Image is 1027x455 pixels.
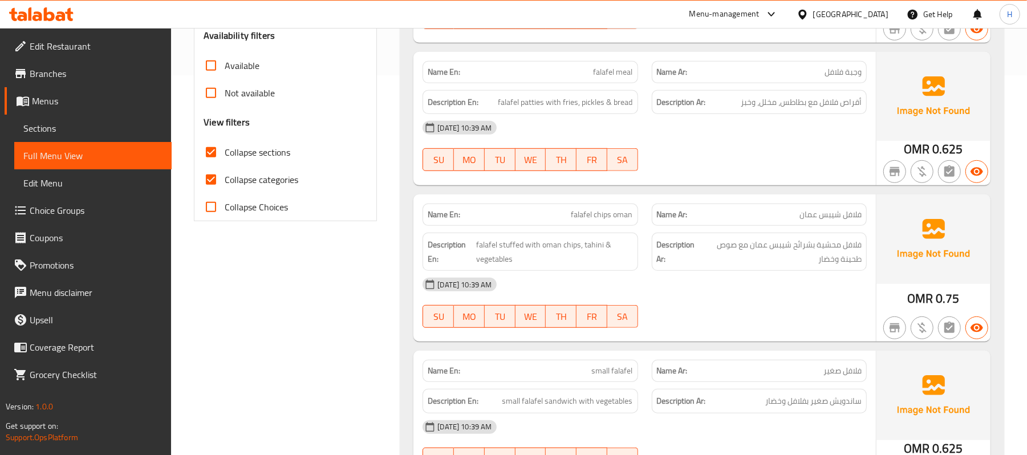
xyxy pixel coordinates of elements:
button: Not has choices [938,18,961,40]
span: Menus [32,94,163,108]
span: 0.75 [936,287,960,310]
button: WE [515,305,546,328]
span: Choice Groups [30,204,163,217]
span: أقراص فلافل مع بطاطس، مخلل، وخبز [741,95,862,109]
button: SA [607,148,638,171]
img: Ae5nvW7+0k+MAAAAAElFTkSuQmCC [876,52,991,141]
a: Grocery Checklist [5,361,172,388]
span: FR [581,308,603,325]
span: SA [612,308,634,325]
button: Not branch specific item [883,316,906,339]
button: WE [515,148,546,171]
a: Edit Menu [14,169,172,197]
span: 0.625 [932,138,963,160]
img: Ae5nvW7+0k+MAAAAAElFTkSuQmCC [876,351,991,440]
button: SA [607,305,638,328]
span: فلافل شيبس عمان [799,209,862,221]
span: Version: [6,399,34,414]
strong: Name Ar: [657,209,688,221]
span: SA [612,152,634,168]
span: small falafel [592,365,633,377]
strong: Description En: [428,95,478,109]
button: Not has choices [938,316,961,339]
button: FR [577,305,607,328]
button: SU [423,305,454,328]
span: SU [428,308,449,325]
div: Menu-management [689,7,760,21]
img: Ae5nvW7+0k+MAAAAAElFTkSuQmCC [876,194,991,283]
span: falafel chips oman [571,209,633,221]
span: WE [520,152,542,168]
span: FR [581,152,603,168]
span: Grocery Checklist [30,368,163,381]
button: Purchased item [911,18,933,40]
span: TH [550,152,572,168]
a: Menus [5,87,172,115]
a: Choice Groups [5,197,172,224]
strong: Description Ar: [657,95,706,109]
a: Edit Restaurant [5,32,172,60]
strong: Name En: [428,66,460,78]
span: Promotions [30,258,163,272]
span: Get support on: [6,419,58,433]
a: Full Menu View [14,142,172,169]
span: Collapse sections [225,145,290,159]
button: SU [423,148,454,171]
span: Full Menu View [23,149,163,162]
button: Not has choices [938,160,961,183]
span: TH [550,308,572,325]
strong: Name En: [428,365,460,377]
span: falafel stuffed with oman chips, tahini & vegetables [476,238,633,266]
span: WE [520,308,542,325]
span: Branches [30,67,163,80]
span: [DATE] 10:39 AM [433,421,496,432]
button: Available [965,160,988,183]
div: [GEOGRAPHIC_DATA] [813,8,888,21]
span: TU [489,152,511,168]
span: SU [428,152,449,168]
a: Sections [14,115,172,142]
span: Sections [23,121,163,135]
a: Upsell [5,306,172,334]
button: Purchased item [911,160,933,183]
a: Branches [5,60,172,87]
span: H [1007,8,1012,21]
a: Promotions [5,251,172,279]
a: Support.OpsPlatform [6,430,78,445]
span: Edit Menu [23,176,163,190]
strong: Description En: [428,238,473,266]
strong: Description Ar: [657,394,706,408]
button: TH [546,305,577,328]
a: Coupons [5,224,172,251]
strong: Name En: [428,209,460,221]
span: OMR [907,287,933,310]
h3: Availability filters [204,29,275,42]
button: Available [965,316,988,339]
button: Purchased item [911,316,933,339]
strong: Name Ar: [657,365,688,377]
button: Available [965,18,988,40]
span: ساندويش صغير بفلافل وخضار [765,394,862,408]
span: MO [458,152,480,168]
span: Available [225,59,259,72]
strong: Description Ar: [657,238,699,266]
span: falafel meal [594,66,633,78]
span: 1.0.0 [35,399,53,414]
button: MO [454,305,485,328]
span: Coverage Report [30,340,163,354]
span: [DATE] 10:39 AM [433,123,496,133]
span: فلافل صغير [823,365,862,377]
span: [DATE] 10:39 AM [433,279,496,290]
button: FR [577,148,607,171]
strong: Description En: [428,394,478,408]
span: Menu disclaimer [30,286,163,299]
span: Collapse Choices [225,200,288,214]
span: Edit Restaurant [30,39,163,53]
span: Collapse categories [225,173,298,186]
button: TH [546,148,577,171]
button: TU [485,305,515,328]
span: فلافل محشية بشرائح شيبس عمان مع صوص طحينة وخضار [701,238,862,266]
span: Upsell [30,313,163,327]
span: OMR [904,138,929,160]
span: falafel patties with fries, pickles & bread [498,95,633,109]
